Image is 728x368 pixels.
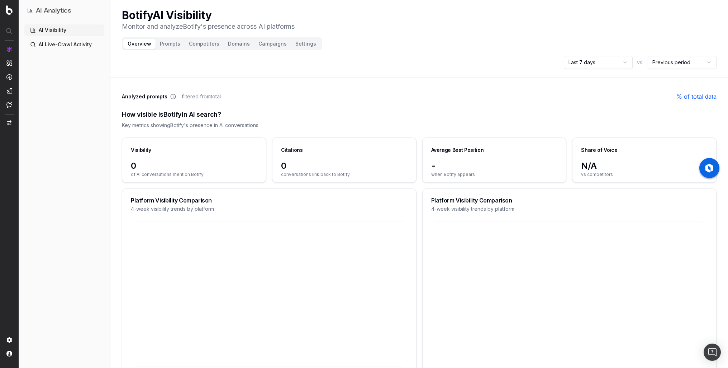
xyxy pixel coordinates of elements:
div: 4-week visibility trends by platform [431,205,708,213]
span: conversations link back to Botify [281,172,408,177]
div: Citations [281,146,303,154]
div: How visible is Botify in AI search? [122,110,717,120]
img: Botify logo [6,5,13,15]
div: Platform Visibility Comparison [431,197,708,203]
div: Open Intercom Messenger [704,344,721,361]
div: Share of Voice [581,146,617,154]
a: AI Live-Crawl Activity [24,39,104,50]
span: of AI conversations mention Botify [131,172,257,177]
img: Assist [6,102,12,108]
img: Activation [6,74,12,80]
h1: Botify AI Visibility [122,9,295,22]
span: vs competitors [581,172,708,177]
a: AI Visibility [24,24,104,36]
h1: AI Analytics [36,6,71,16]
span: when Botify appears [431,172,558,177]
img: Setting [6,337,12,343]
a: % of total data [676,92,717,101]
button: Prompts [156,39,185,49]
div: Platform Visibility Comparison [131,197,408,203]
img: My account [6,351,12,357]
span: - [431,160,558,172]
button: Domains [224,39,254,49]
button: Settings [291,39,320,49]
img: Intelligence [6,60,12,66]
div: Average Best Position [431,146,484,154]
span: N/A [581,160,708,172]
span: 0 [131,160,257,172]
div: Visibility [131,146,151,154]
button: Competitors [185,39,224,49]
img: Studio [6,88,12,94]
button: AI Analytics [27,6,101,16]
span: 0 [281,160,408,172]
img: Switch project [7,120,11,125]
div: 4-week visibility trends by platform [131,205,408,213]
p: Monitor and analyze Botify 's presence across AI platforms [122,22,295,32]
span: Analyzed prompts [122,93,167,100]
span: filtered from total [182,93,221,100]
button: Campaigns [254,39,291,49]
button: Overview [123,39,156,49]
div: Key metrics showing Botify 's presence in AI conversations [122,122,717,129]
img: Analytics [6,46,12,52]
span: vs. [637,59,643,66]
